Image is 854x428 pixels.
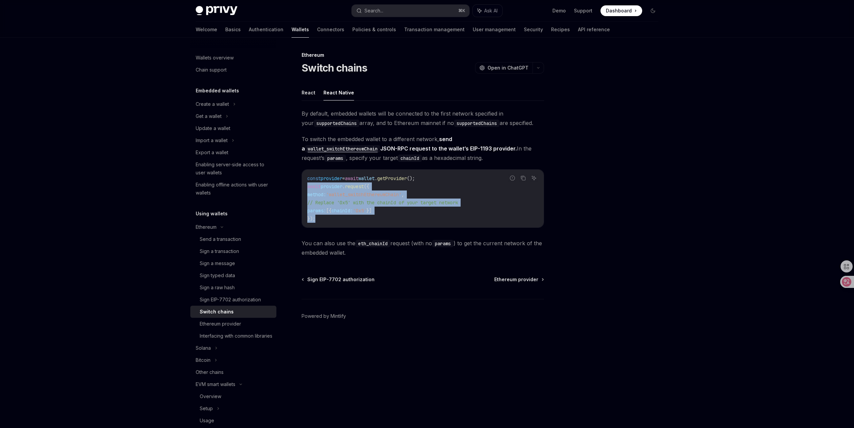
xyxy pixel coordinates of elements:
[358,175,375,181] span: wallet
[302,313,346,319] a: Powered by Mintlify
[552,7,566,14] a: Demo
[458,8,465,13] span: ⌘ K
[307,208,326,214] span: params:
[190,330,276,342] a: Interfacing with common libraries
[190,282,276,294] a: Sign a raw hash
[323,85,354,100] button: React Native
[200,235,241,243] div: Send a transaction
[530,174,538,182] button: Ask AI
[366,208,372,214] span: }]
[190,245,276,257] a: Sign a transaction
[432,240,454,247] code: params
[196,161,272,177] div: Enabling server-side access to user wallets
[190,318,276,330] a: Ethereum provider
[196,6,237,15] img: dark logo
[190,269,276,282] a: Sign typed data
[404,22,465,38] a: Transaction management
[190,122,276,134] a: Update a wallet
[302,52,544,58] div: Ethereum
[307,191,326,198] span: method:
[364,183,369,189] span: ({
[302,134,544,163] span: To switch the embedded wallet to a different network, In the request’s , specify your target as a...
[305,145,380,153] code: wallet_switchEthereumChain
[352,22,396,38] a: Policies & controls
[519,174,528,182] button: Copy the contents from the code block
[200,284,235,292] div: Sign a raw hash
[321,183,342,189] span: provider
[190,233,276,245] a: Send a transaction
[302,85,315,100] button: React
[375,175,377,181] span: .
[326,208,332,214] span: [{
[196,380,235,388] div: EVM smart wallets
[196,148,228,157] div: Export a wallet
[307,216,315,222] span: });
[200,392,221,400] div: Overview
[190,294,276,306] a: Sign EIP-7702 authorization
[314,120,359,127] code: supportedChains
[326,191,401,198] span: 'wallet_switchEthereumChain'
[407,175,415,181] span: ();
[190,257,276,269] a: Sign a message
[196,181,272,197] div: Enabling offline actions with user wallets
[190,366,276,378] a: Other chains
[196,124,230,132] div: Update a wallet
[484,7,498,14] span: Ask AI
[606,7,632,14] span: Dashboard
[302,239,544,257] span: You can also use the request (with no ) to get the current network of the embedded wallet.
[473,5,502,17] button: Ask AI
[317,22,344,38] a: Connectors
[196,54,234,62] div: Wallets overview
[578,22,610,38] a: API reference
[200,308,234,316] div: Switch chains
[332,208,353,214] span: chainId:
[200,259,235,267] div: Sign a message
[475,62,533,74] button: Open in ChatGPT
[190,390,276,402] a: Overview
[342,183,345,189] span: .
[196,66,227,74] div: Chain support
[196,356,210,364] div: Bitcoin
[454,120,500,127] code: supportedChains
[196,87,239,95] h5: Embedded wallets
[494,276,543,283] a: Ethereum provider
[196,344,211,352] div: Solana
[190,146,276,159] a: Export a wallet
[292,22,309,38] a: Wallets
[342,175,345,181] span: =
[353,208,366,214] span: '0x5'
[249,22,283,38] a: Authentication
[302,276,375,283] a: Sign EIP-7702 authorization
[307,175,321,181] span: const
[600,5,642,16] a: Dashboard
[648,5,658,16] button: Toggle dark mode
[196,210,228,218] h5: Using wallets
[196,223,217,231] div: Ethereum
[200,271,235,280] div: Sign typed data
[307,276,375,283] span: Sign EIP-7702 authorization
[524,22,543,38] a: Security
[345,175,358,181] span: await
[488,65,529,71] span: Open in ChatGPT
[473,22,516,38] a: User management
[196,112,222,120] div: Get a wallet
[364,7,383,15] div: Search...
[190,179,276,199] a: Enabling offline actions with user wallets
[200,332,272,340] div: Interfacing with common libraries
[200,404,213,413] div: Setup
[190,64,276,76] a: Chain support
[307,183,321,189] span: await
[355,240,390,247] code: eth_chainId
[190,306,276,318] a: Switch chains
[551,22,570,38] a: Recipes
[324,155,346,162] code: params
[200,296,261,304] div: Sign EIP-7702 authorization
[302,62,367,74] h1: Switch chains
[190,52,276,64] a: Wallets overview
[345,183,364,189] span: request
[508,174,517,182] button: Report incorrect code
[200,417,214,425] div: Usage
[190,159,276,179] a: Enabling server-side access to user wallets
[321,175,342,181] span: provider
[200,320,241,328] div: Ethereum provider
